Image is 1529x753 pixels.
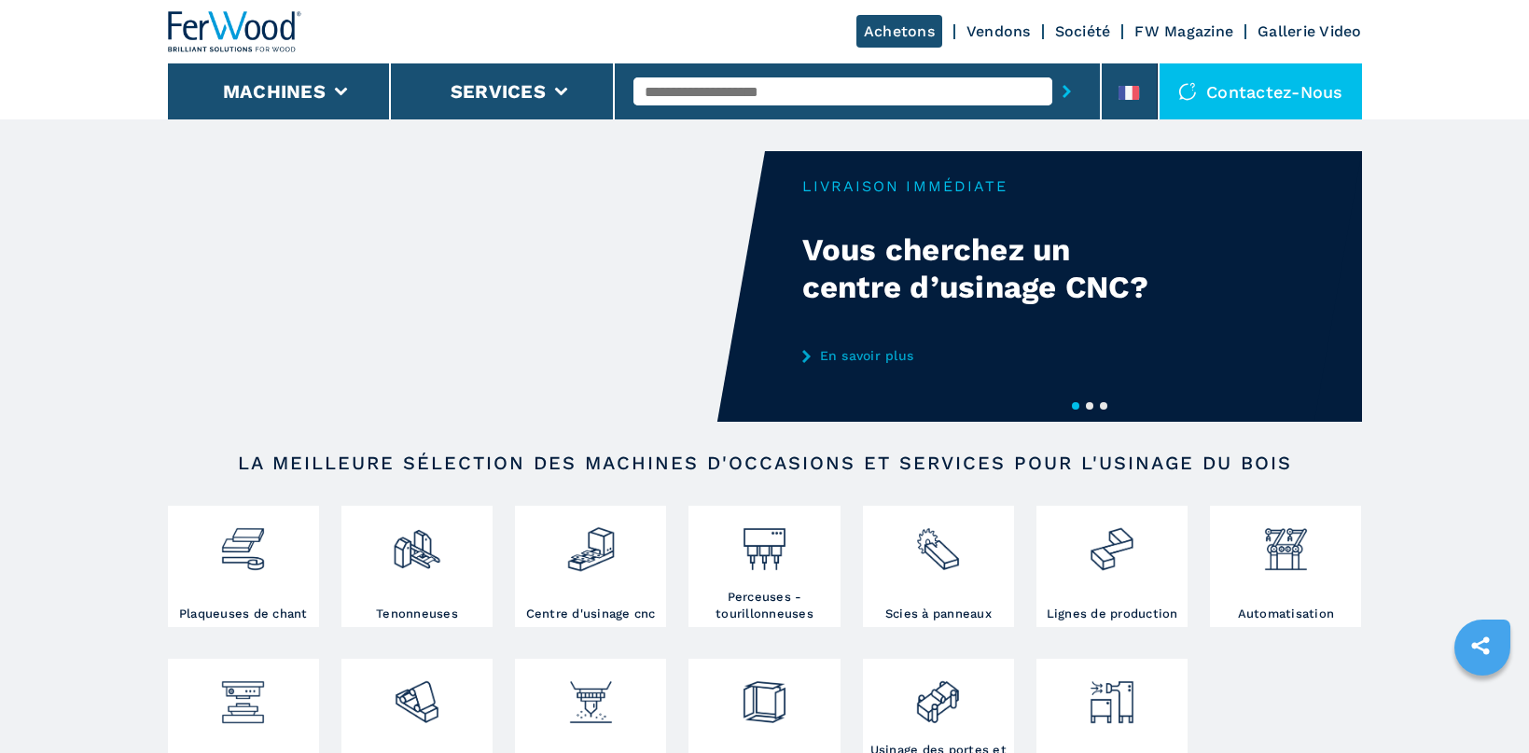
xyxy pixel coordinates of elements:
img: montaggio_imballaggio_2.png [740,663,789,727]
img: foratrici_inseritrici_2.png [740,510,789,574]
a: Lignes de production [1036,506,1188,627]
img: aspirazione_1.png [1087,663,1136,727]
a: Scies à panneaux [863,506,1014,627]
a: Centre d'usinage cnc [515,506,666,627]
video: Your browser does not support the video tag. [168,151,765,422]
a: Plaqueuses de chant [168,506,319,627]
h3: Automatisation [1238,606,1335,622]
div: Contactez-nous [1160,63,1362,119]
a: Vendons [966,22,1031,40]
img: squadratrici_2.png [392,510,441,574]
img: automazione.png [1261,510,1311,574]
img: lavorazione_porte_finestre_2.png [913,663,963,727]
img: levigatrici_2.png [392,663,441,727]
a: Tenonneuses [341,506,493,627]
img: Ferwood [168,11,302,52]
img: bordatrici_1.png [218,510,268,574]
img: sezionatrici_2.png [913,510,963,574]
a: Perceuses - tourillonneuses [688,506,840,627]
img: verniciatura_1.png [566,663,616,727]
a: sharethis [1457,622,1504,669]
button: 1 [1072,402,1079,410]
a: Achetons [856,15,942,48]
a: FW Magazine [1134,22,1233,40]
a: Gallerie Video [1258,22,1362,40]
button: Services [451,80,546,103]
img: Contactez-nous [1178,82,1197,101]
h2: LA MEILLEURE SÉLECTION DES MACHINES D'OCCASIONS ET SERVICES POUR L'USINAGE DU BOIS [228,452,1302,474]
h3: Tenonneuses [376,606,458,622]
a: Automatisation [1210,506,1361,627]
h3: Scies à panneaux [885,606,992,622]
h3: Centre d'usinage cnc [526,606,656,622]
button: 3 [1100,402,1107,410]
img: centro_di_lavoro_cnc_2.png [566,510,616,574]
h3: Perceuses - tourillonneuses [693,589,835,622]
a: Société [1055,22,1111,40]
a: En savoir plus [802,348,1168,363]
h3: Plaqueuses de chant [179,606,308,622]
button: 2 [1086,402,1093,410]
button: Machines [223,80,326,103]
img: linee_di_produzione_2.png [1087,510,1136,574]
img: pressa-strettoia.png [218,663,268,727]
button: submit-button [1052,70,1081,113]
h3: Lignes de production [1047,606,1178,622]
